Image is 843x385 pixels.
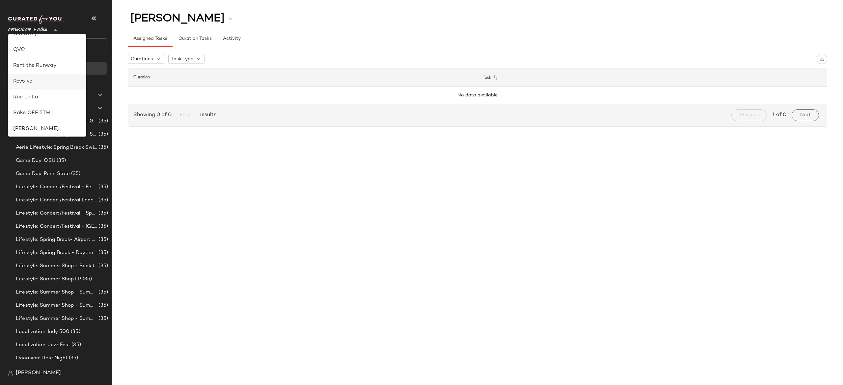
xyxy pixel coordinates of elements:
[16,302,97,309] span: Lifestyle: Summer Shop - Summer Internship
[16,196,97,204] span: Lifestyle: Concert/Festival Landing Page
[8,34,86,137] div: undefined-list
[68,354,78,362] span: (35)
[13,46,81,54] div: QVC
[97,289,108,296] span: (35)
[81,275,92,283] span: (35)
[55,157,66,165] span: (35)
[97,249,108,257] span: (35)
[772,111,786,119] span: 1 of 0
[133,111,174,119] span: Showing 0 of 0
[16,236,97,244] span: Lifestyle: Spring Break- Airport Style
[97,315,108,322] span: (35)
[16,183,97,191] span: Lifestyle: Concert/Festival - Femme
[16,262,97,270] span: Lifestyle: Summer Shop - Back to School Essentials
[13,78,81,86] div: Revolve
[128,87,827,104] td: No data available
[223,36,241,41] span: Activity
[13,62,81,70] div: Rent the Runway
[8,371,13,376] img: svg%3e
[97,183,108,191] span: (35)
[8,22,47,34] span: American Eagle
[8,15,64,24] img: cfy_white_logo.C9jOOHJF.svg
[16,144,97,151] span: Aerie Lifestyle: Spring Break Swimsuits Landing Page
[97,262,108,270] span: (35)
[16,328,69,336] span: Localization: Indy 500
[13,125,81,133] div: [PERSON_NAME]
[97,196,108,204] span: (35)
[197,111,216,119] span: results
[16,223,97,230] span: Lifestyle: Concert/Festival - [GEOGRAPHIC_DATA]
[178,36,211,41] span: Curation Tasks
[130,13,225,25] span: [PERSON_NAME]
[16,170,70,178] span: Game Day: Penn State
[16,210,97,217] span: Lifestyle: Concert/Festival - Sporty
[133,36,167,41] span: Assigned Tasks
[16,315,97,322] span: Lifestyle: Summer Shop - Summer Study Sessions
[70,341,81,349] span: (35)
[792,109,819,121] button: Next
[16,369,61,377] span: [PERSON_NAME]
[97,223,108,230] span: (35)
[16,275,81,283] span: Lifestyle: Summer Shop LP
[16,341,70,349] span: Localization: Jazz Fest
[820,57,824,61] img: svg%3e
[97,302,108,309] span: (35)
[16,157,55,165] span: Game Day: OSU
[800,113,811,118] span: Next
[13,109,81,117] div: Saks OFF 5TH
[128,68,477,87] th: Curation
[16,249,97,257] span: Lifestyle: Spring Break - Daytime Casual
[97,144,108,151] span: (35)
[13,93,81,101] div: Rue La La
[16,354,68,362] span: Occasion: Date Night
[131,56,153,63] span: Curations
[69,328,80,336] span: (35)
[97,131,108,138] span: (35)
[97,117,108,125] span: (35)
[477,68,827,87] th: Task
[16,289,97,296] span: Lifestyle: Summer Shop - Summer Abroad
[70,170,81,178] span: (35)
[97,210,108,217] span: (35)
[13,30,81,38] div: Old Navy
[171,56,193,63] span: Task Type
[97,236,108,244] span: (35)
